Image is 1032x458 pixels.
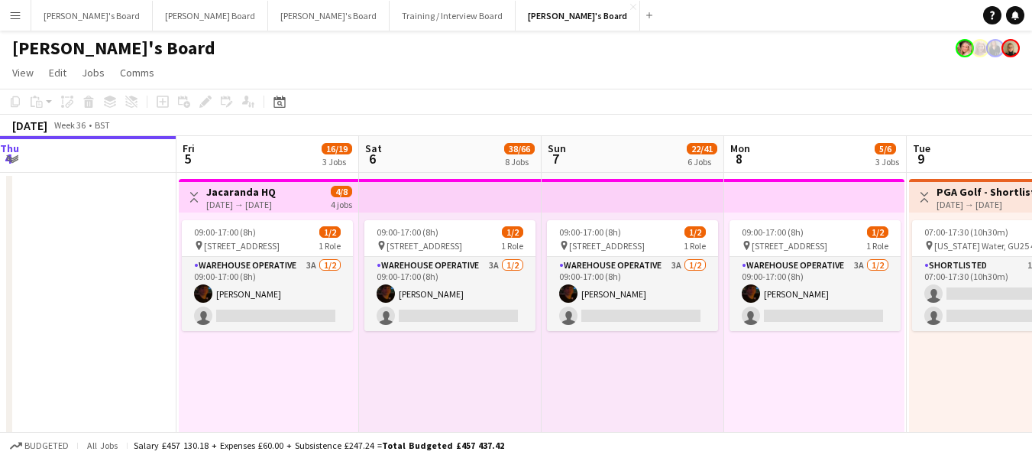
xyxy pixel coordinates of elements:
span: Jobs [82,66,105,80]
a: View [6,63,40,83]
button: [PERSON_NAME]'s Board [516,1,640,31]
div: [DATE] [12,118,47,133]
span: All jobs [84,440,121,451]
button: [PERSON_NAME] Board [153,1,268,31]
button: Training / Interview Board [390,1,516,31]
button: [PERSON_NAME]'s Board [268,1,390,31]
h1: [PERSON_NAME]'s Board [12,37,215,60]
button: Budgeted [8,437,71,454]
a: Jobs [76,63,111,83]
div: Salary £457 130.18 + Expenses £60.00 + Subsistence £247.24 = [134,440,504,451]
span: Edit [49,66,66,80]
div: BST [95,119,110,131]
span: View [12,66,34,80]
span: Week 36 [50,119,89,131]
span: Total Budgeted £457 437.42 [382,440,504,451]
button: [PERSON_NAME]'s Board [31,1,153,31]
a: Edit [43,63,73,83]
app-user-avatar: Fran Dancona [956,39,974,57]
span: Comms [120,66,154,80]
a: Comms [114,63,160,83]
app-user-avatar: Nikoleta Gehfeld [1001,39,1020,57]
app-user-avatar: Caitlin Simpson-Hodson [971,39,989,57]
span: Budgeted [24,440,69,451]
app-user-avatar: Thomasina Dixon [986,39,1005,57]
